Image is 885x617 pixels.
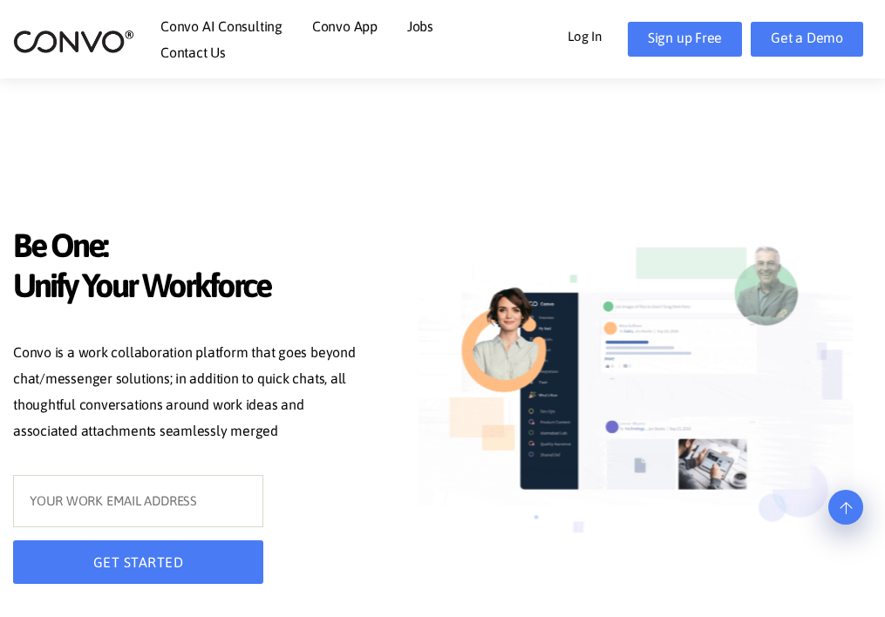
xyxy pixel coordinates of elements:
p: Convo is a work collaboration platform that goes beyond chat/messenger solutions; in addition to ... [13,340,356,448]
a: Log In [568,22,628,49]
a: Get a Demo [751,22,863,57]
a: Jobs [407,19,433,33]
a: Convo App [312,19,378,33]
input: YOUR WORK EMAIL ADDRESS [13,475,263,527]
span: Unify Your Workforce [13,266,356,310]
a: Contact Us [160,45,226,59]
img: logo_2.png [13,29,134,54]
img: image_not_found [418,228,854,566]
span: Be One: [13,226,356,270]
a: Convo AI Consulting [160,19,283,33]
a: Sign up Free [628,22,742,57]
button: GET STARTED [13,540,263,584]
